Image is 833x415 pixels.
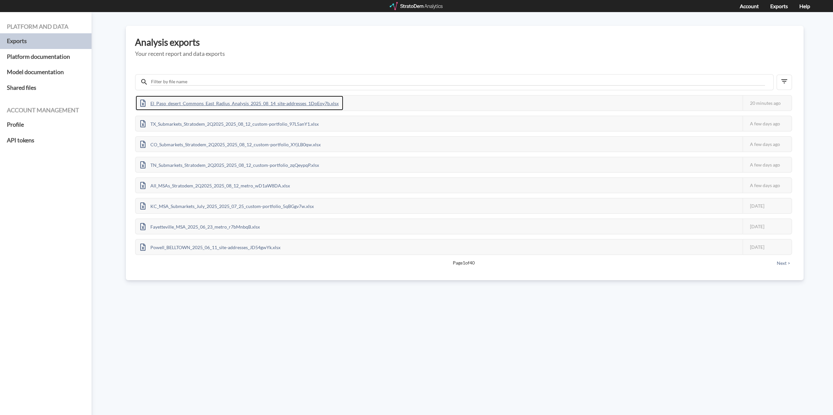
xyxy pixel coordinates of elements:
span: Page 1 of 40 [158,260,769,266]
div: [DATE] [742,199,791,213]
a: Exports [770,3,788,9]
h5: Your recent report and data exports [135,51,794,57]
a: Model documentation [7,64,85,80]
a: Platform documentation [7,49,85,65]
a: Profile [7,117,85,133]
div: A few days ago [742,137,791,152]
a: All_MSAs_Stratodem_2Q2025_2025_08_12_metro_wD1aW8DA.xlsx [136,182,295,187]
a: TX_Submarkets_Stratodem_2Q2025_2025_08_12_custom-portfolio_97L5anY1.xlsx [136,120,323,126]
a: Powell_BELLTOWN_2025_06_11_site-addresses_JD54gwYk.xlsx [136,244,285,249]
div: 20 minutes ago [742,96,791,110]
a: Account [740,3,759,9]
input: Filter by file name [150,78,765,86]
div: A few days ago [742,178,791,193]
a: Help [799,3,810,9]
div: Powell_BELLTOWN_2025_06_11_site-addresses_JD54gwYk.xlsx [136,240,285,254]
a: TN_Submarkets_Stratodem_2Q2025_2025_08_12_custom-portfolio_zqQeypqP.xlsx [136,161,324,167]
h4: Account management [7,107,85,114]
div: TX_Submarkets_Stratodem_2Q2025_2025_08_12_custom-portfolio_97L5anY1.xlsx [136,116,323,131]
div: A few days ago [742,157,791,172]
a: El_Paso_desert_Commons_East_Radius_Analysis_2025_08_14_site-addresses_1DoEoy7b.xlsx [136,100,343,105]
div: TN_Submarkets_Stratodem_2Q2025_2025_08_12_custom-portfolio_zqQeypqP.xlsx [136,157,324,172]
div: CO_Submarkets_Stratodem_2Q2025_2025_08_12_custom-portfolio_XYjLB0qw.xlsx [136,137,325,152]
h3: Analysis exports [135,37,794,47]
a: Fayetteville_MSA_2025_06_23_metro_r7bMnbqB.xlsx [136,223,264,229]
div: El_Paso_desert_Commons_East_Radius_Analysis_2025_08_14_site-addresses_1DoEoy7b.xlsx [136,96,343,110]
div: A few days ago [742,116,791,131]
a: API tokens [7,133,85,148]
div: [DATE] [742,219,791,234]
a: Exports [7,33,85,49]
a: KC_MSA_Submarkets_July_2025_2025_07_25_custom-portfolio_5qBGgv7w.xlsx [136,202,318,208]
div: [DATE] [742,240,791,254]
div: All_MSAs_Stratodem_2Q2025_2025_08_12_metro_wD1aW8DA.xlsx [136,178,295,193]
div: Fayetteville_MSA_2025_06_23_metro_r7bMnbqB.xlsx [136,219,264,234]
a: Shared files [7,80,85,96]
div: KC_MSA_Submarkets_July_2025_2025_07_25_custom-portfolio_5qBGgv7w.xlsx [136,199,318,213]
a: CO_Submarkets_Stratodem_2Q2025_2025_08_12_custom-portfolio_XYjLB0qw.xlsx [136,141,325,146]
h4: Platform and data [7,24,85,30]
button: Next > [775,260,792,267]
